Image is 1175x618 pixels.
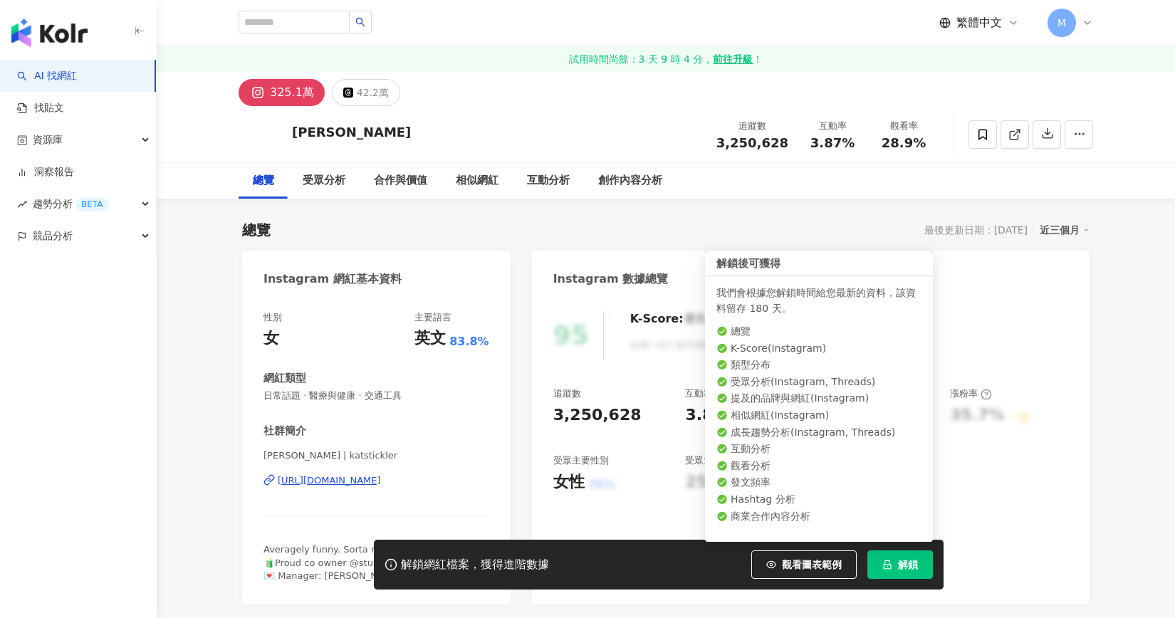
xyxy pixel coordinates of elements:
[553,404,642,426] div: 3,250,628
[716,285,921,316] div: 我們會根據您解鎖時間給您最新的資料，該資料留存 180 天。
[263,328,279,350] div: 女
[17,199,27,209] span: rise
[1040,221,1090,239] div: 近三個月
[303,172,345,189] div: 受眾分析
[553,387,581,400] div: 追蹤數
[685,387,727,400] div: 互動率
[867,550,933,579] button: 解鎖
[716,509,921,523] li: 商業合作內容分析
[263,389,489,402] span: 日常話題 · 醫療與健康 · 交通工具
[713,52,753,66] strong: 前往升級
[253,172,274,189] div: 總覽
[357,83,389,103] div: 42.2萬
[263,371,306,386] div: 網紅類型
[456,172,498,189] div: 相似網紅
[263,474,489,487] a: [URL][DOMAIN_NAME]
[553,271,669,287] div: Instagram 數據總覽
[716,341,921,355] li: K-Score ( Instagram )
[355,17,365,27] span: search
[1057,15,1066,31] span: M
[263,424,306,439] div: 社群簡介
[882,560,892,570] span: lock
[882,136,926,150] span: 28.9%
[716,135,788,150] span: 3,250,628
[75,197,108,211] div: BETA
[716,325,921,339] li: 總覽
[630,311,721,327] div: K-Score :
[33,124,63,156] span: 資源庫
[716,425,921,439] li: 成長趨勢分析 ( Instagram, Threads )
[716,358,921,372] li: 類型分布
[810,136,855,150] span: 3.87%
[685,404,739,426] div: 3.87%
[33,220,73,252] span: 競品分析
[898,559,918,570] span: 解鎖
[924,224,1028,236] div: 最後更新日期：[DATE]
[239,113,281,156] img: KOL Avatar
[877,119,931,133] div: 觀看率
[956,15,1002,31] span: 繁體中文
[782,559,842,570] span: 觀看圖表範例
[553,471,585,493] div: 女性
[751,550,857,579] button: 觀看圖表範例
[401,557,549,572] div: 解鎖網紅檔案，獲得進階數據
[716,409,921,423] li: 相似網紅 ( Instagram )
[685,454,741,467] div: 受眾主要年齡
[374,172,427,189] div: 合作與價值
[33,188,108,220] span: 趨勢分析
[242,220,271,240] div: 總覽
[157,46,1175,72] a: 試用時間尚餘：3 天 9 時 4 分，前往升級！
[278,474,381,487] div: [URL][DOMAIN_NAME]
[11,19,88,47] img: logo
[332,79,400,106] button: 42.2萬
[263,271,402,287] div: Instagram 網紅基本資料
[239,79,325,106] button: 325.1萬
[414,328,446,350] div: 英文
[716,476,921,490] li: 發文頻率
[950,387,992,400] div: 漲粉率
[716,392,921,406] li: 提及的品牌與網紅 ( Instagram )
[553,454,609,467] div: 受眾主要性別
[527,172,570,189] div: 互動分析
[449,334,489,350] span: 83.8%
[292,123,411,141] div: [PERSON_NAME]
[716,493,921,507] li: Hashtag 分析
[805,119,860,133] div: 互動率
[414,311,451,324] div: 主要語言
[17,101,64,115] a: 找貼文
[263,449,489,462] span: [PERSON_NAME] | katstickler
[17,165,74,179] a: 洞察報告
[716,442,921,456] li: 互動分析
[270,83,314,103] div: 325.1萬
[716,459,921,473] li: 觀看分析
[716,119,788,133] div: 追蹤數
[17,69,77,83] a: searchAI 找網紅
[263,311,282,324] div: 性別
[705,251,933,276] div: 解鎖後可獲得
[598,172,662,189] div: 創作內容分析
[716,375,921,389] li: 受眾分析 ( Instagram, Threads )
